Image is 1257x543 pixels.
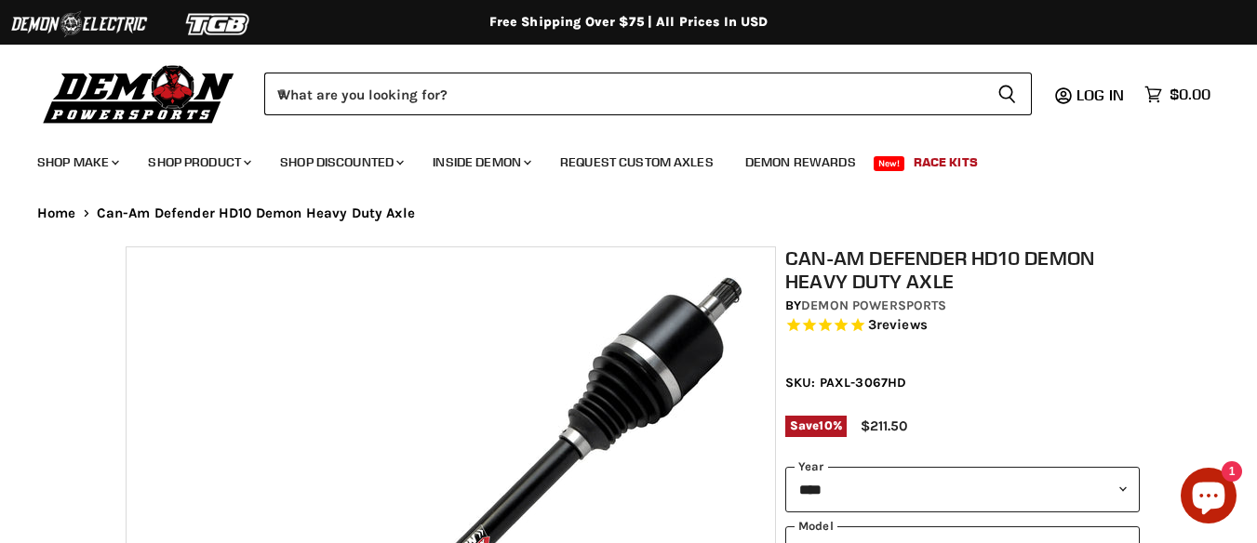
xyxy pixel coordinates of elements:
[785,246,1140,293] h1: Can-Am Defender HD10 Demon Heavy Duty Axle
[1068,86,1135,103] a: Log in
[876,317,928,334] span: reviews
[37,205,76,221] a: Home
[983,73,1032,115] button: Search
[9,7,149,42] img: Demon Electric Logo 2
[785,296,1140,316] div: by
[264,73,1032,115] form: Product
[785,373,1140,392] div: SKU: PAXL-3067HD
[149,7,288,42] img: TGB Logo 2
[37,60,241,126] img: Demon Powersports
[134,143,262,181] a: Shop Product
[23,136,1206,181] ul: Main menu
[264,73,983,115] input: When autocomplete results are available use up and down arrows to review and enter to select
[785,316,1140,336] span: Rated 5.0 out of 5 stars 3 reviews
[1170,86,1210,103] span: $0.00
[1135,81,1220,108] a: $0.00
[785,416,847,436] span: Save %
[419,143,542,181] a: Inside Demon
[1076,86,1124,104] span: Log in
[97,205,415,221] span: Can-Am Defender HD10 Demon Heavy Duty Axle
[861,417,907,434] span: $211.50
[874,156,905,171] span: New!
[23,143,130,181] a: Shop Make
[801,298,946,313] a: Demon Powersports
[868,317,928,334] span: 3 reviews
[1175,468,1242,528] inbox-online-store-chat: Shopify online store chat
[266,143,415,181] a: Shop Discounted
[900,143,992,181] a: Race Kits
[731,143,870,181] a: Demon Rewards
[785,467,1140,512] select: year
[546,143,728,181] a: Request Custom Axles
[819,418,832,432] span: 10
